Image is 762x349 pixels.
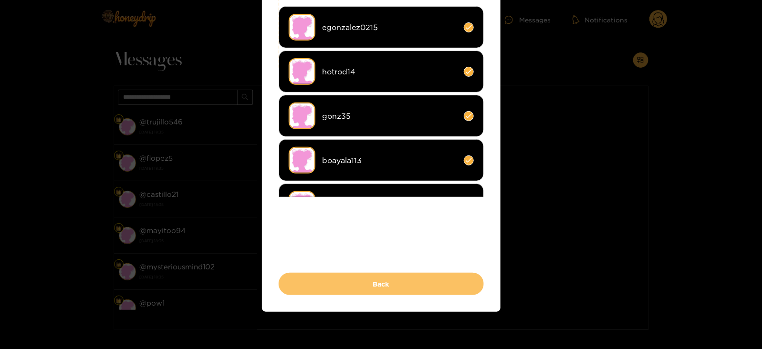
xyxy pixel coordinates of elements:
[289,58,315,85] img: no-avatar.png
[279,273,484,295] button: Back
[289,191,315,218] img: no-avatar.png
[289,147,315,174] img: no-avatar.png
[289,103,315,129] img: no-avatar.png
[323,155,457,166] span: boayala113
[323,111,457,122] span: gonz35
[323,22,457,33] span: egonzalez0215
[323,66,457,77] span: hotrod14
[289,14,315,41] img: no-avatar.png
